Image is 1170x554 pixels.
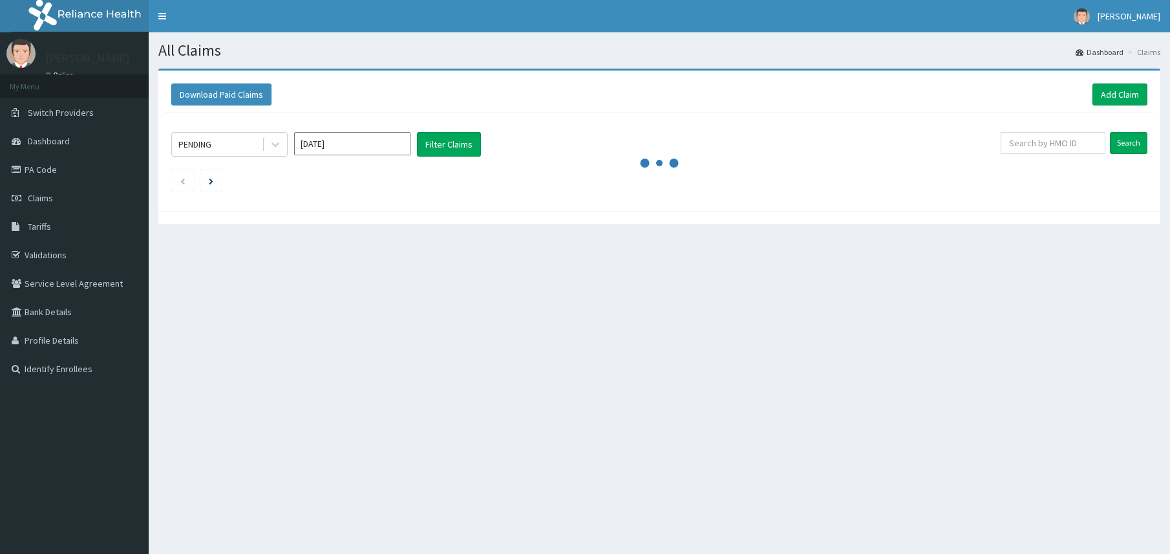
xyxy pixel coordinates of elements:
a: Dashboard [1076,47,1123,58]
button: Download Paid Claims [171,83,271,105]
h1: All Claims [158,42,1160,59]
a: Add Claim [1092,83,1147,105]
input: Search by HMO ID [1001,132,1105,154]
p: [PERSON_NAME] [45,52,130,64]
div: PENDING [178,138,211,151]
span: Switch Providers [28,107,94,118]
a: Next page [209,175,213,186]
li: Claims [1125,47,1160,58]
span: [PERSON_NAME] [1098,10,1160,22]
button: Filter Claims [417,132,481,157]
img: User Image [1074,8,1090,25]
img: User Image [6,39,36,68]
span: Claims [28,192,53,204]
span: Tariffs [28,221,51,232]
a: Previous page [180,175,186,186]
svg: audio-loading [640,144,679,183]
a: Online [45,71,76,80]
input: Select Month and Year [294,132,410,155]
span: Dashboard [28,135,70,147]
input: Search [1110,132,1147,154]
